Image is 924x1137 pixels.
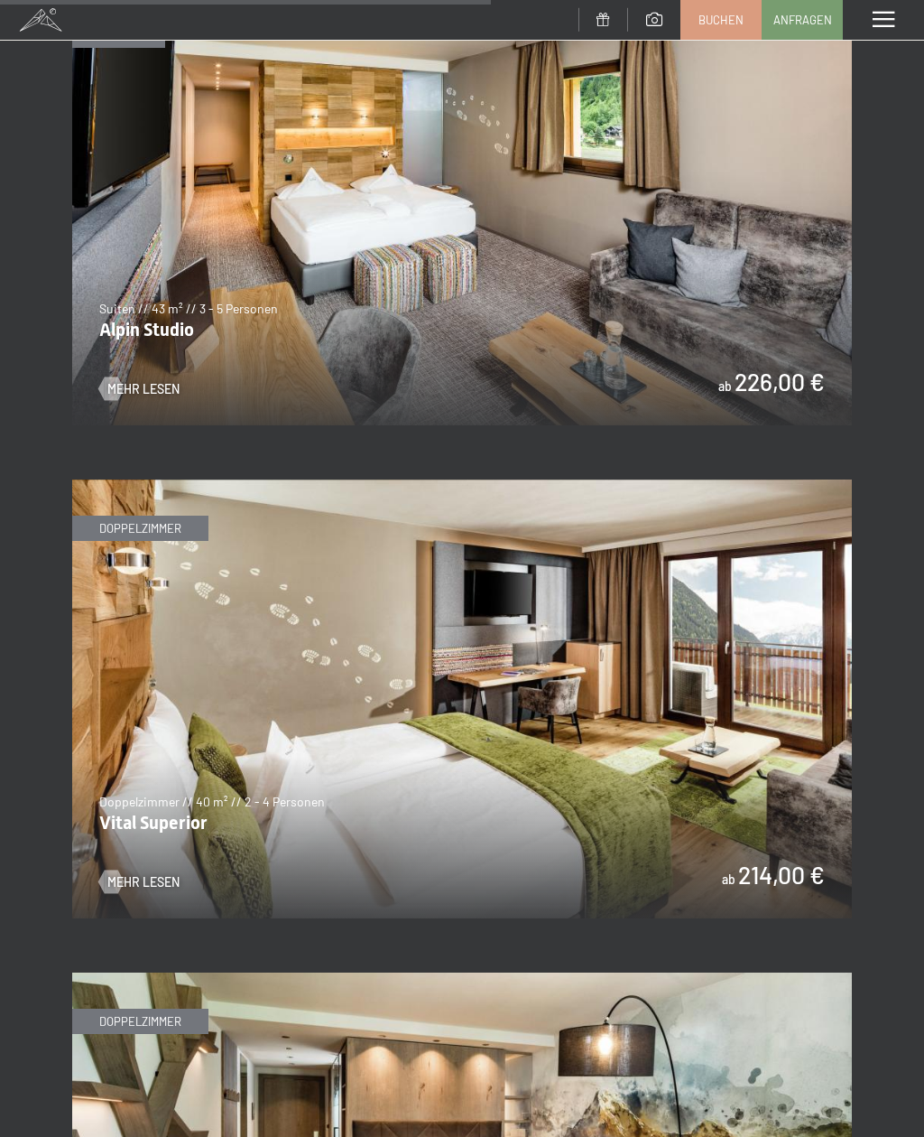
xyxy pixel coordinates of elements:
[773,12,832,28] span: Anfragen
[72,480,852,918] img: Vital Superior
[762,1,842,39] a: Anfragen
[107,380,180,398] span: Mehr Lesen
[72,480,852,491] a: Vital Superior
[99,380,180,398] a: Mehr Lesen
[72,974,852,984] a: Junior
[107,873,180,891] span: Mehr Lesen
[99,873,180,891] a: Mehr Lesen
[698,12,744,28] span: Buchen
[681,1,761,39] a: Buchen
